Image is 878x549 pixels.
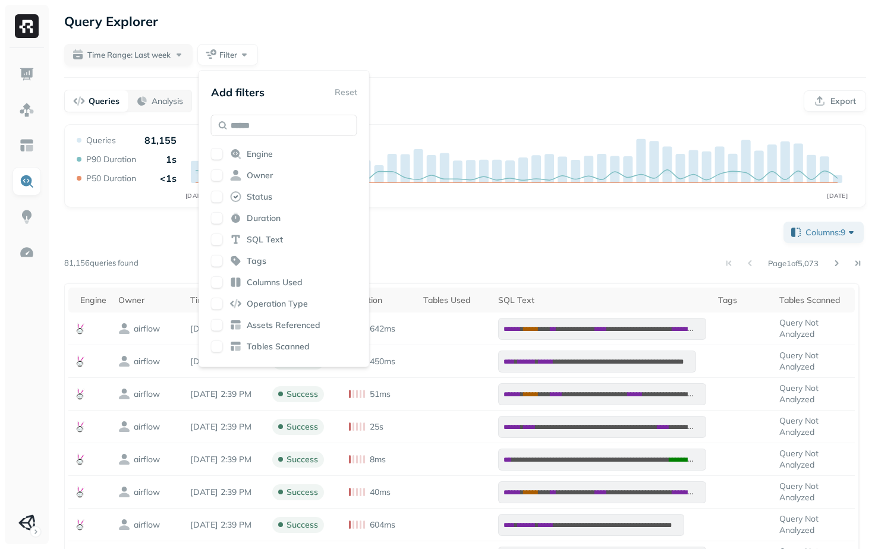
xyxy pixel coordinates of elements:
[247,255,266,267] span: Tags
[779,295,849,306] div: Tables Scanned
[64,44,193,65] button: Time Range: Last week
[718,295,767,306] div: Tags
[89,96,119,107] p: Queries
[185,192,206,200] tspan: [DATE]
[247,341,310,352] span: Tables Scanned
[118,295,178,306] div: Owner
[370,487,391,498] p: 40ms
[86,154,136,165] p: P90 Duration
[190,487,260,498] p: Sep 18, 2025 2:39 PM
[779,317,849,340] p: Query Not Analyzed
[80,295,106,306] div: Engine
[779,350,849,373] p: Query Not Analyzed
[349,295,411,306] div: Duration
[247,213,281,224] span: Duration
[247,149,273,160] span: Engine
[134,356,160,367] p: airflow
[247,277,303,288] span: Columns Used
[370,323,395,335] p: 642ms
[423,295,486,306] div: Tables Used
[19,67,34,82] img: Dashboard
[166,153,177,165] p: 1s
[64,257,139,269] p: 81,156 queries found
[247,170,273,181] span: Owner
[211,86,265,99] p: Add filters
[190,389,260,400] p: Sep 18, 2025 2:39 PM
[86,173,136,184] p: P50 Duration
[370,356,395,367] p: 450ms
[370,421,383,433] p: 25s
[190,454,260,465] p: Sep 18, 2025 2:39 PM
[160,172,177,184] p: <1s
[87,49,171,61] span: Time Range: Last week
[134,323,160,335] p: airflow
[287,389,318,400] p: success
[247,320,320,331] span: Assets Referenced
[805,226,857,238] span: Columns: 9
[134,421,160,433] p: airflow
[779,448,849,471] p: Query Not Analyzed
[190,356,260,367] p: Sep 18, 2025 2:39 PM
[287,421,318,433] p: success
[370,454,386,465] p: 8ms
[287,454,318,465] p: success
[804,90,866,112] button: Export
[190,519,260,531] p: Sep 18, 2025 2:39 PM
[134,487,160,498] p: airflow
[134,389,160,400] p: airflow
[370,519,395,531] p: 604ms
[783,222,864,243] button: Columns:9
[86,135,116,146] p: Queries
[247,234,283,245] span: SQL Text
[287,519,318,531] p: success
[247,191,272,203] span: Status
[779,415,849,438] p: Query Not Analyzed
[370,389,391,400] p: 51ms
[19,209,34,225] img: Insights
[779,383,849,405] p: Query Not Analyzed
[18,515,35,531] img: Unity
[190,323,260,335] p: Sep 18, 2025 2:40 PM
[190,421,260,433] p: Sep 18, 2025 2:39 PM
[64,11,158,32] p: Query Explorer
[779,481,849,503] p: Query Not Analyzed
[19,102,34,118] img: Assets
[827,192,848,200] tspan: [DATE]
[768,258,819,269] p: Page 1 of 5,073
[144,134,177,146] p: 81,155
[287,487,318,498] p: success
[247,298,308,310] span: Operation Type
[15,14,39,38] img: Ryft
[219,49,237,61] span: Filter
[498,295,706,306] div: SQL Text
[190,293,260,307] div: Time
[779,513,849,536] p: Query Not Analyzed
[197,44,258,65] button: Filter
[19,173,34,189] img: Query Explorer
[134,454,160,465] p: airflow
[134,519,160,531] p: airflow
[152,96,183,107] p: Analysis
[19,245,34,260] img: Optimization
[19,138,34,153] img: Asset Explorer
